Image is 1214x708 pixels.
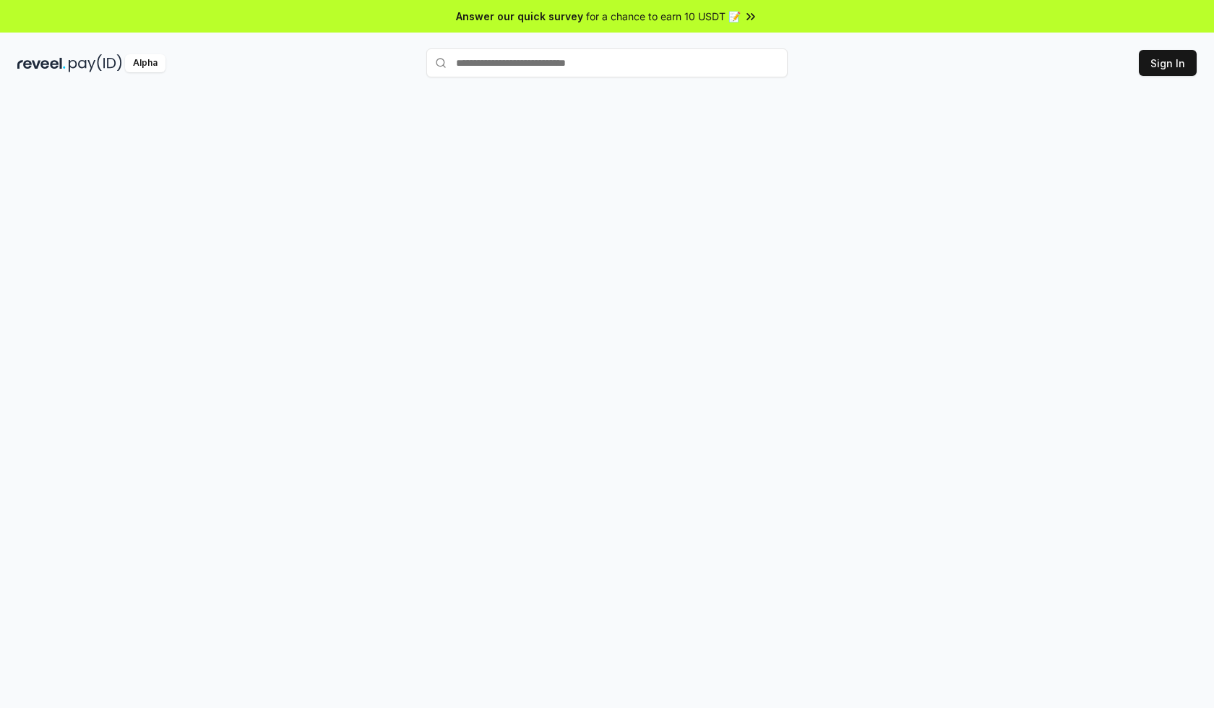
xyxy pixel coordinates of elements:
[456,9,583,24] span: Answer our quick survey
[69,54,122,72] img: pay_id
[1139,50,1197,76] button: Sign In
[125,54,165,72] div: Alpha
[17,54,66,72] img: reveel_dark
[586,9,741,24] span: for a chance to earn 10 USDT 📝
